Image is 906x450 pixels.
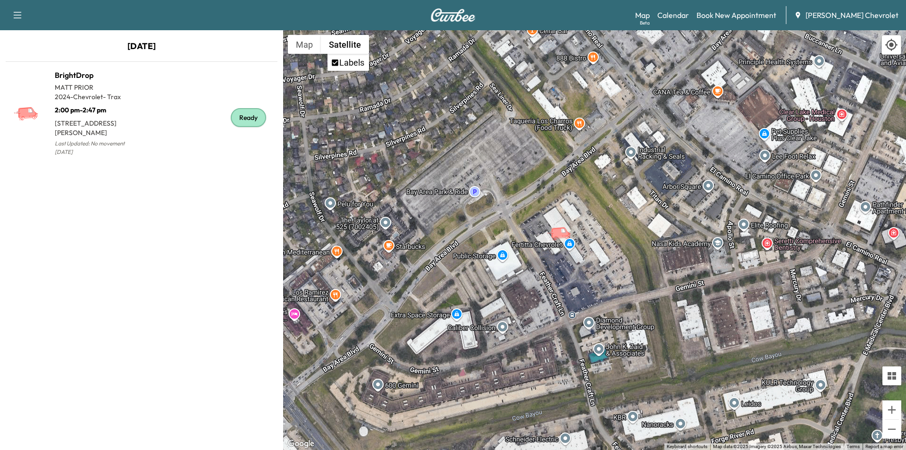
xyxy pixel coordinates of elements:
span: Map data ©2025 Imagery ©2025 Airbus, Maxar Technologies [713,444,841,449]
gmp-advanced-marker: BrightDrop [546,217,579,233]
p: 2024 - Chevrolet - Trax [55,92,142,102]
img: Curbee Logo [430,8,476,22]
button: Show satellite imagery [321,35,369,54]
a: Book New Appointment [696,9,776,21]
a: MapBeta [635,9,650,21]
p: 2:00 pm - 2:47 pm [55,102,142,115]
p: MATT PRIOR [55,83,142,92]
a: Report a map error [865,444,903,449]
a: Terms (opens in new tab) [847,444,860,449]
img: Google [285,438,317,450]
button: Tilt map [882,366,901,385]
button: Zoom out [882,420,901,439]
button: Show street map [288,35,321,54]
div: Recenter map [881,35,901,55]
ul: Show satellite imagery [327,54,369,71]
h1: BrightDrop [55,69,142,81]
a: Open this area in Google Maps (opens a new window) [285,438,317,450]
label: Labels [339,58,364,68]
p: [STREET_ADDRESS][PERSON_NAME] [55,115,142,137]
a: Calendar [657,9,689,21]
button: Zoom in [882,400,901,419]
li: Labels [328,55,368,70]
span: [PERSON_NAME] Chevrolet [805,9,898,21]
div: Beta [640,19,650,26]
button: Keyboard shortcuts [667,443,707,450]
p: Last Updated: No movement [DATE] [55,137,142,158]
div: Ready [231,108,266,127]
